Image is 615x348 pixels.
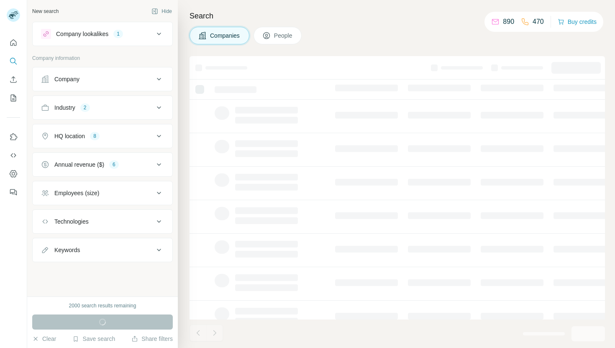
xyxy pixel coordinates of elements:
[33,155,172,175] button: Annual revenue ($)6
[7,35,20,50] button: Quick start
[90,132,100,140] div: 8
[33,98,172,118] button: Industry2
[32,54,173,62] p: Company information
[33,126,172,146] button: HQ location8
[80,104,90,111] div: 2
[533,17,544,27] p: 470
[7,54,20,69] button: Search
[33,69,172,89] button: Company
[210,31,241,40] span: Companies
[7,185,20,200] button: Feedback
[72,335,115,343] button: Save search
[54,75,79,83] div: Company
[274,31,293,40] span: People
[54,189,99,197] div: Employees (size)
[190,10,605,22] h4: Search
[54,132,85,140] div: HQ location
[503,17,514,27] p: 890
[32,8,59,15] div: New search
[558,16,597,28] button: Buy credits
[7,90,20,106] button: My lists
[54,217,89,226] div: Technologies
[109,161,119,168] div: 6
[54,246,80,254] div: Keywords
[33,183,172,203] button: Employees (size)
[56,30,108,38] div: Company lookalikes
[7,148,20,163] button: Use Surfe API
[32,335,56,343] button: Clear
[7,166,20,181] button: Dashboard
[146,5,178,18] button: Hide
[33,24,172,44] button: Company lookalikes1
[7,129,20,144] button: Use Surfe on LinkedIn
[54,160,104,169] div: Annual revenue ($)
[33,211,172,232] button: Technologies
[54,103,75,112] div: Industry
[7,72,20,87] button: Enrich CSV
[113,30,123,38] div: 1
[33,240,172,260] button: Keywords
[131,335,173,343] button: Share filters
[69,302,136,309] div: 2000 search results remaining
